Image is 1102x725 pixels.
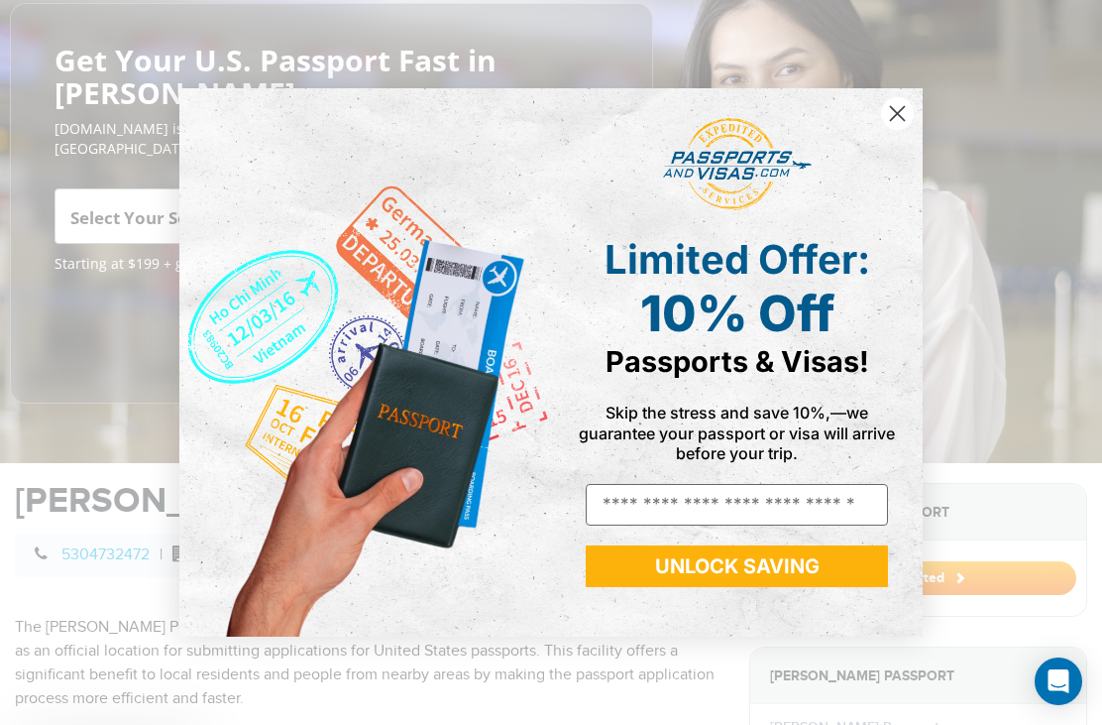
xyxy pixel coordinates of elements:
img: de9cda0d-0715-46ca-9a25-073762a91ba7.png [179,88,551,637]
span: Passports & Visas! [606,344,869,379]
button: Close dialog [880,96,915,131]
span: 10% Off [640,284,834,343]
button: UNLOCK SAVING [586,545,888,587]
span: Skip the stress and save 10%,—we guarantee your passport or visa will arrive before your trip. [579,403,895,462]
img: passports and visas [663,118,812,211]
div: Open Intercom Messenger [1035,658,1082,705]
span: Limited Offer: [605,235,870,284]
